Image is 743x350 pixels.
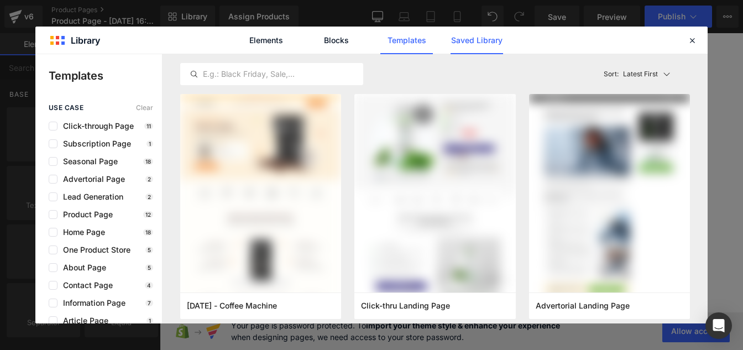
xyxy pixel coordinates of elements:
[705,312,732,339] div: Open Intercom Messenger
[57,139,131,148] span: Subscription Page
[57,228,105,237] span: Home Page
[57,316,108,325] span: Article Page
[57,299,125,307] span: Information Page
[57,192,123,201] span: Lead Generation
[361,301,450,311] span: Click-thru Landing Page
[57,210,113,219] span: Product Page
[143,211,153,218] p: 12
[146,317,153,324] p: 1
[49,104,83,112] span: use case
[536,301,630,311] span: Advertorial Landing Page
[181,67,363,81] input: E.g.: Black Friday, Sale,...
[599,63,690,85] button: Latest FirstSort:Latest First
[145,264,153,271] p: 5
[57,122,134,130] span: Click-through Page
[145,176,153,182] p: 2
[380,27,433,54] a: Templates
[57,175,125,184] span: Advertorial Page
[145,282,153,289] p: 4
[187,301,277,311] span: Thanksgiving - Coffee Machine
[145,194,153,200] p: 2
[57,281,113,290] span: Contact Page
[451,27,503,54] a: Saved Library
[604,70,619,78] span: Sort:
[57,263,106,272] span: About Page
[146,140,153,147] p: 1
[57,157,118,166] span: Seasonal Page
[49,67,162,84] p: Templates
[143,158,153,165] p: 18
[145,300,153,306] p: 7
[136,104,153,112] span: Clear
[144,123,153,129] p: 11
[143,229,153,236] p: 18
[240,27,292,54] a: Elements
[145,247,153,253] p: 5
[623,69,658,79] p: Latest First
[57,245,130,254] span: One Product Store
[310,27,363,54] a: Blocks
